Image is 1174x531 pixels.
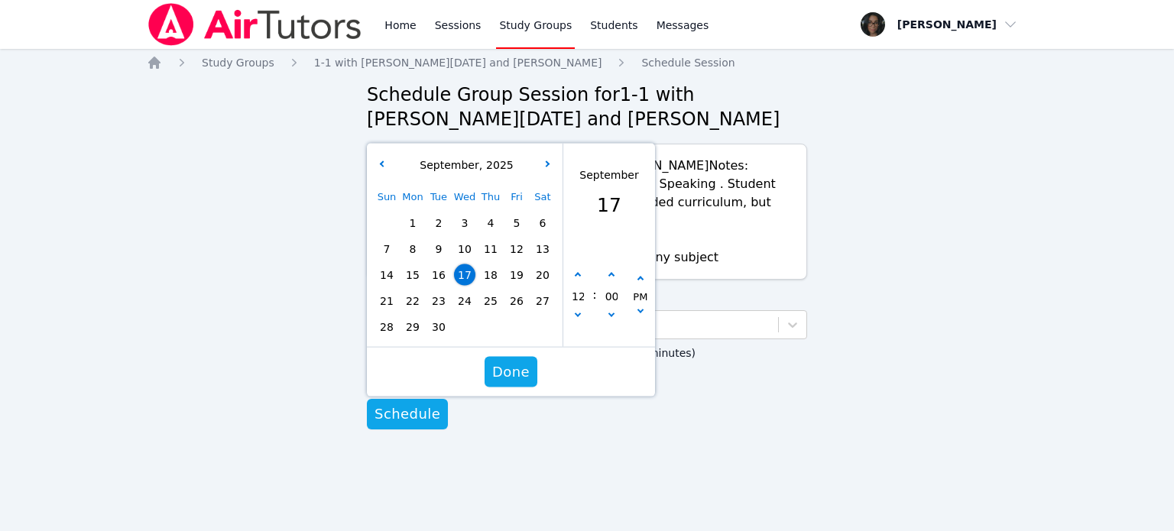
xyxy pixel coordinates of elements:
div: Choose Sunday September 14 of 2025 [374,262,400,288]
span: 13 [532,238,553,260]
div: Choose Tuesday September 16 of 2025 [426,262,452,288]
div: September [579,167,638,183]
span: 18 [480,264,501,286]
div: Choose Sunday September 21 of 2025 [374,288,400,314]
span: 22 [402,290,423,312]
div: Mon [400,184,426,210]
span: 27 [532,290,553,312]
span: 2025 [482,159,514,171]
div: Choose Tuesday September 23 of 2025 [426,288,452,314]
div: Choose Sunday September 07 of 2025 [374,236,400,262]
label: Duration (in minutes) [581,339,807,362]
div: Choose Thursday September 11 of 2025 [478,236,504,262]
div: Choose Wednesday September 17 of 2025 [452,262,478,288]
div: Choose Friday October 03 of 2025 [504,314,530,340]
div: Choose Saturday September 27 of 2025 [530,288,556,314]
span: 5 [506,212,527,234]
span: Messages [657,18,709,33]
span: 1-1 with [PERSON_NAME][DATE] and [PERSON_NAME] [314,57,602,69]
div: Choose Friday September 12 of 2025 [504,236,530,262]
span: 25 [480,290,501,312]
a: 1-1 with [PERSON_NAME][DATE] and [PERSON_NAME] [314,55,602,70]
span: 19 [506,264,527,286]
span: 24 [454,290,475,312]
span: 8 [402,238,423,260]
span: 28 [376,316,397,338]
span: 3 [454,212,475,234]
div: Choose Monday September 01 of 2025 [400,210,426,236]
span: 21 [376,290,397,312]
div: Choose Saturday September 20 of 2025 [530,262,556,288]
span: 14 [376,264,397,286]
div: 17 [579,190,638,219]
div: Choose Monday September 08 of 2025 [400,236,426,262]
div: Choose Thursday September 18 of 2025 [478,262,504,288]
span: 15 [402,264,423,286]
span: : [592,244,596,344]
div: , [416,157,513,173]
div: Choose Tuesday September 02 of 2025 [426,210,452,236]
span: 6 [532,212,553,234]
span: September [416,159,478,171]
span: 26 [506,290,527,312]
span: 10 [454,238,475,260]
div: Choose Tuesday September 30 of 2025 [426,314,452,340]
div: Choose Thursday September 04 of 2025 [478,210,504,236]
div: Choose Sunday September 28 of 2025 [374,314,400,340]
span: 20 [532,264,553,286]
div: Sat [530,184,556,210]
div: Choose Monday September 15 of 2025 [400,262,426,288]
div: Choose Monday September 22 of 2025 [400,288,426,314]
a: Schedule Session [641,55,735,70]
div: Thu [478,184,504,210]
div: Choose Monday September 29 of 2025 [400,314,426,340]
span: Schedule [375,403,440,425]
div: Choose Wednesday September 03 of 2025 [452,210,478,236]
div: Choose Saturday September 06 of 2025 [530,210,556,236]
span: Done [492,361,530,383]
div: Choose Saturday September 13 of 2025 [530,236,556,262]
div: Choose Friday September 26 of 2025 [504,288,530,314]
span: 11 [480,238,501,260]
div: Choose Wednesday September 24 of 2025 [452,288,478,314]
span: 23 [428,290,449,312]
span: 30 [428,316,449,338]
span: 29 [402,316,423,338]
span: 12 [506,238,527,260]
span: 17 [454,264,475,286]
span: 2 [428,212,449,234]
div: PM [633,289,647,306]
div: Choose Thursday October 02 of 2025 [478,314,504,340]
nav: Breadcrumb [147,55,1027,70]
img: Air Tutors [147,3,363,46]
div: Choose Wednesday September 10 of 2025 [452,236,478,262]
div: Fri [504,184,530,210]
div: Choose Thursday September 25 of 2025 [478,288,504,314]
div: Choose Wednesday October 01 of 2025 [452,314,478,340]
span: 16 [428,264,449,286]
span: 7 [376,238,397,260]
div: Sun [374,184,400,210]
span: 9 [428,238,449,260]
div: Choose Tuesday September 09 of 2025 [426,236,452,262]
h2: Schedule Group Session for 1-1 with [PERSON_NAME][DATE] and [PERSON_NAME] [367,83,807,131]
button: Done [485,357,537,387]
span: Study Groups [202,57,274,69]
div: Choose Friday September 19 of 2025 [504,262,530,288]
div: Choose Friday September 05 of 2025 [504,210,530,236]
span: Schedule Session [641,57,735,69]
div: Wed [452,184,478,210]
span: 4 [480,212,501,234]
div: Choose Saturday October 04 of 2025 [530,314,556,340]
div: Tue [426,184,452,210]
button: Schedule [367,399,448,429]
div: Choose Sunday August 31 of 2025 [374,210,400,236]
span: 1 [402,212,423,234]
a: Study Groups [202,55,274,70]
